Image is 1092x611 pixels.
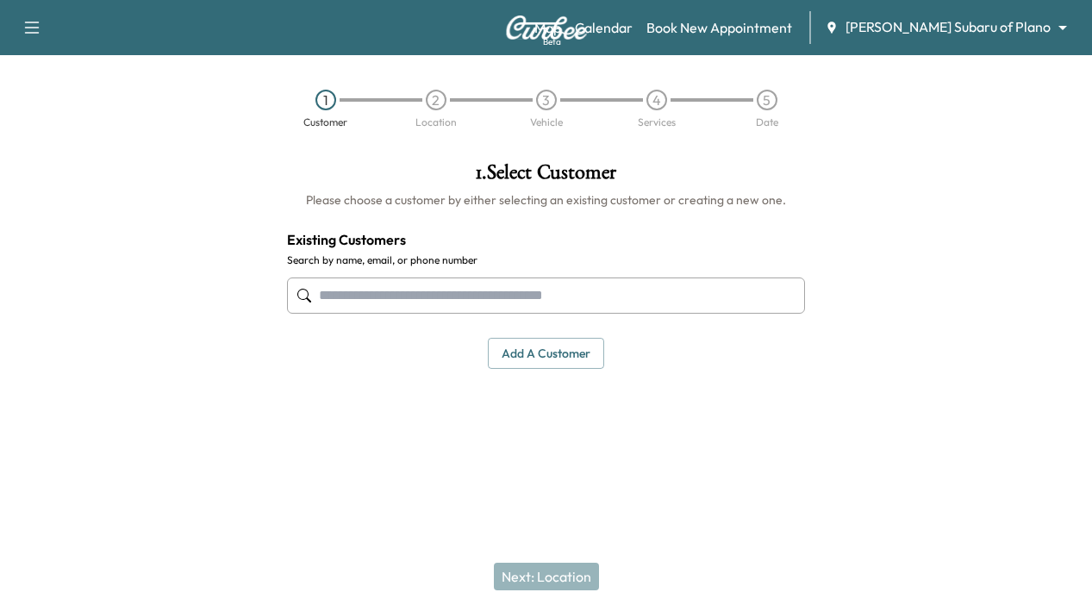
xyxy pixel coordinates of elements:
[287,191,806,209] h6: Please choose a customer by either selecting an existing customer or creating a new one.
[543,35,561,48] div: Beta
[315,90,336,110] div: 1
[505,16,588,40] img: Curbee Logo
[426,90,446,110] div: 2
[575,17,633,38] a: Calendar
[287,229,806,250] h4: Existing Customers
[415,117,457,128] div: Location
[303,117,347,128] div: Customer
[757,90,777,110] div: 5
[536,90,557,110] div: 3
[846,17,1051,37] span: [PERSON_NAME] Subaru of Plano
[287,253,806,267] label: Search by name, email, or phone number
[287,162,806,191] h1: 1 . Select Customer
[534,17,561,38] a: MapBeta
[530,117,563,128] div: Vehicle
[646,17,792,38] a: Book New Appointment
[646,90,667,110] div: 4
[638,117,676,128] div: Services
[756,117,778,128] div: Date
[488,338,604,370] button: Add a customer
